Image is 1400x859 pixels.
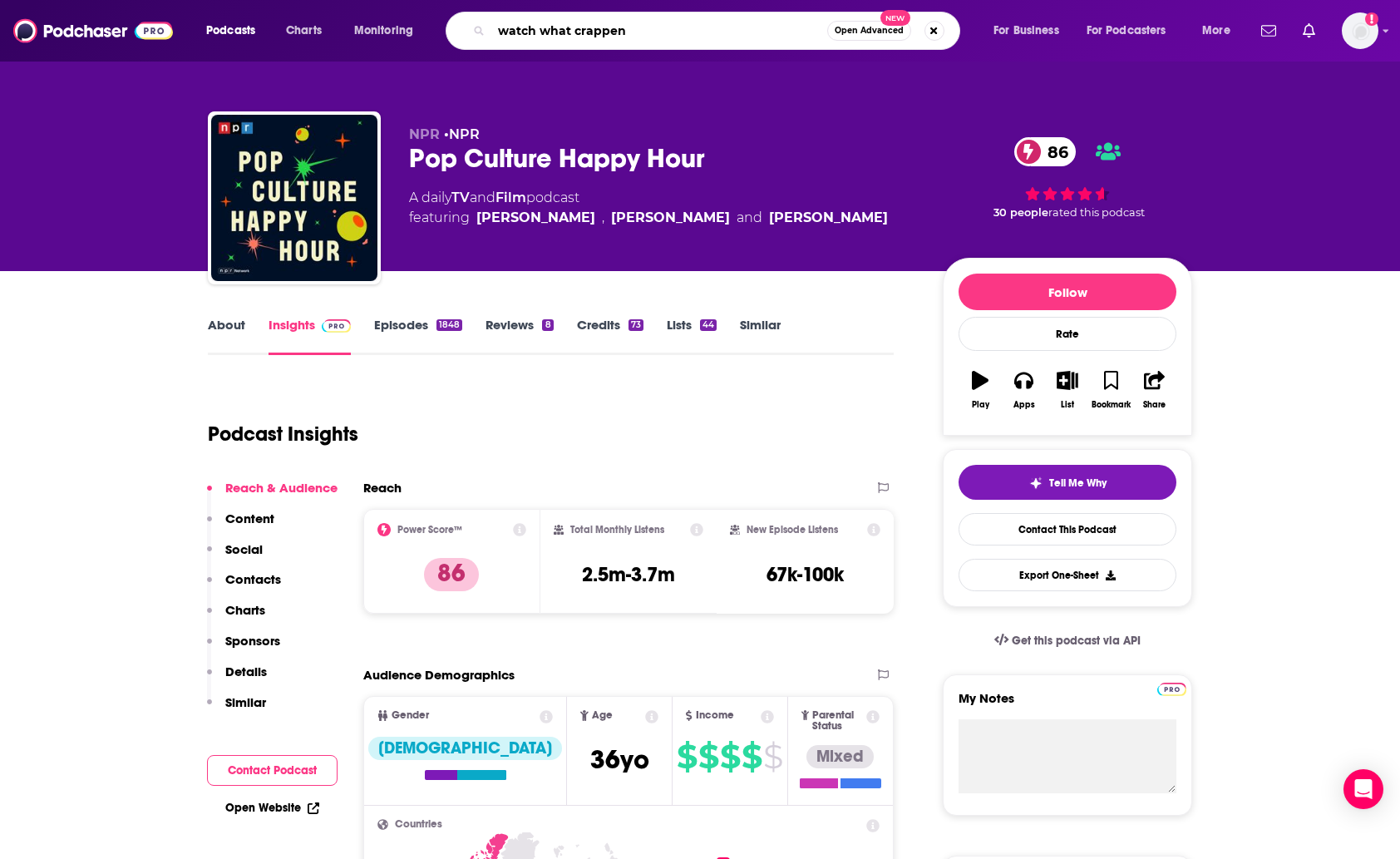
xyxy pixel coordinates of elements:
[737,208,762,228] span: and
[206,19,255,42] span: Podcasts
[207,694,266,725] button: Similar
[449,126,480,142] a: NPR
[959,274,1176,310] button: Follow
[959,559,1176,591] button: Export One-Sheet
[835,27,904,35] span: Open Advanced
[880,10,910,26] span: New
[13,15,173,47] a: Podchaser - Follow, Share and Rate Podcasts
[972,400,989,410] div: Play
[1202,19,1230,42] span: More
[207,755,338,786] button: Contact Podcast
[959,360,1002,420] button: Play
[1049,476,1107,490] span: Tell Me Why
[225,571,281,587] p: Contacts
[207,541,263,572] button: Social
[451,190,470,205] a: TV
[767,562,844,587] h3: 67k-100k
[225,541,263,557] p: Social
[1014,137,1077,166] a: 86
[343,17,435,44] button: open menu
[1296,17,1322,45] a: Show notifications dropdown
[409,188,888,228] div: A daily podcast
[542,319,553,331] div: 8
[959,513,1176,546] a: Contact This Podcast
[354,19,413,42] span: Monitoring
[207,480,338,511] button: Reach & Audience
[275,17,332,44] a: Charts
[392,710,429,721] span: Gender
[993,206,1048,219] span: 30 people
[742,743,762,770] span: $
[806,745,874,768] div: Mixed
[1048,206,1145,219] span: rated this podcast
[225,480,338,496] p: Reach & Audience
[225,801,319,815] a: Open Website
[195,17,277,44] button: open menu
[269,317,351,355] a: InsightsPodchaser Pro
[570,524,664,536] h2: Total Monthly Listens
[486,317,553,355] a: Reviews8
[629,319,643,331] div: 73
[286,19,322,42] span: Charts
[1365,12,1378,26] svg: Add a profile image
[225,602,265,618] p: Charts
[747,524,838,536] h2: New Episode Listens
[720,743,740,770] span: $
[409,126,440,142] span: NPR
[1157,680,1186,696] a: Pro website
[981,620,1154,661] a: Get this podcast via API
[225,511,274,526] p: Content
[1342,12,1378,49] button: Show profile menu
[1087,19,1166,42] span: For Podcasters
[1190,17,1251,44] button: open menu
[1012,634,1141,648] span: Get this podcast via API
[769,208,888,228] a: Aisha Harris
[943,126,1192,230] div: 86 30 peoplerated this podcast
[993,19,1059,42] span: For Business
[677,743,697,770] span: $
[363,480,402,496] h2: Reach
[1076,17,1190,44] button: open menu
[207,633,280,664] button: Sponsors
[827,21,911,41] button: Open AdvancedNew
[1133,360,1176,420] button: Share
[698,743,718,770] span: $
[1342,12,1378,49] span: Logged in as Goodboy8
[225,694,266,710] p: Similar
[696,710,734,721] span: Income
[590,743,649,776] span: 36 yo
[1002,360,1045,420] button: Apps
[395,819,442,830] span: Countries
[611,208,730,228] a: Linda Holmes
[1029,476,1043,490] img: tell me why sparkle
[211,115,377,281] img: Pop Culture Happy Hour
[700,319,717,331] div: 44
[763,743,782,770] span: $
[207,511,274,541] button: Content
[374,317,462,355] a: Episodes1848
[207,571,281,602] button: Contacts
[491,17,827,44] input: Search podcasts, credits, & more...
[959,465,1176,500] button: tell me why sparkleTell Me Why
[476,208,595,228] a: Stephen Thompson
[1343,769,1383,809] div: Open Intercom Messenger
[368,737,562,760] div: [DEMOGRAPHIC_DATA]
[982,17,1080,44] button: open menu
[436,319,462,331] div: 1848
[1342,12,1378,49] img: User Profile
[208,422,358,447] h1: Podcast Insights
[322,319,351,333] img: Podchaser Pro
[1092,400,1131,410] div: Bookmark
[1061,400,1074,410] div: List
[582,562,675,587] h3: 2.5m-3.7m
[1255,17,1283,45] a: Show notifications dropdown
[470,190,495,205] span: and
[959,317,1176,351] div: Rate
[577,317,643,355] a: Credits73
[740,317,781,355] a: Similar
[592,710,613,721] span: Age
[409,208,888,228] span: featuring
[1157,683,1186,696] img: Podchaser Pro
[812,710,863,732] span: Parental Status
